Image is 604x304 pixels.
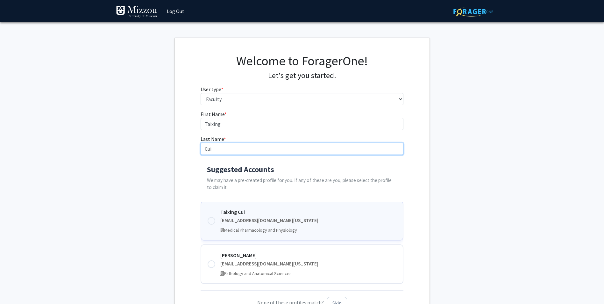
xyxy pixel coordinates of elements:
[201,85,223,93] label: User type
[224,271,292,276] span: Pathology and Anatomical Sciences
[220,260,396,268] div: [EMAIL_ADDRESS][DOMAIN_NAME][US_STATE]
[201,136,224,142] span: Last Name
[220,217,396,224] div: [EMAIL_ADDRESS][DOMAIN_NAME][US_STATE]
[207,165,397,174] h4: Suggested Accounts
[116,5,157,18] img: University of Missouri Logo
[220,208,396,216] div: Taixing Cui
[5,275,27,299] iframe: Chat
[207,177,397,192] p: We may have a pre-created profile for you. If any of these are you, please select the profile to ...
[224,227,297,233] span: Medical Pharmacology and Physiology
[453,7,493,17] img: ForagerOne Logo
[201,71,403,80] h4: Let's get you started.
[220,251,396,259] div: [PERSON_NAME]
[201,53,403,69] h1: Welcome to ForagerOne!
[201,111,224,117] span: First Name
